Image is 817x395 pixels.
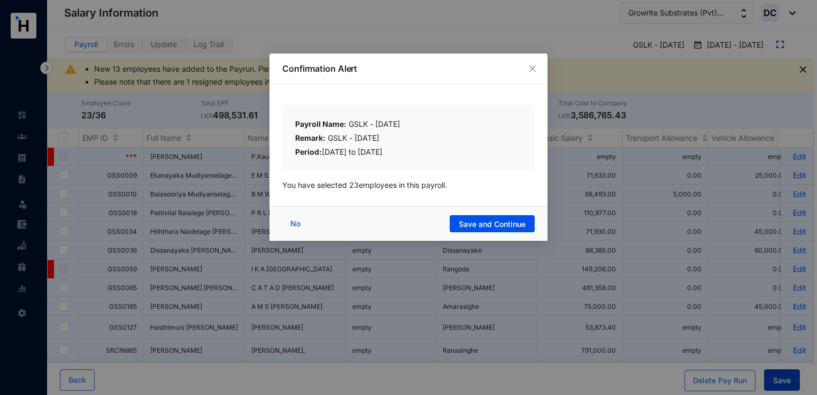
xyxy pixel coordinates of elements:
span: No [290,218,300,230]
span: close [528,64,537,73]
button: Save and Continue [450,215,535,232]
p: Confirmation Alert [282,62,535,75]
div: [DATE] to [DATE] [295,146,522,158]
span: You have selected 23 employees in this payroll. [282,180,447,189]
div: GSLK - [DATE] [295,118,522,132]
span: Save and Continue [459,219,526,230]
b: Remark: [295,133,326,142]
b: Period: [295,147,322,156]
div: GSLK - [DATE] [295,132,522,146]
button: No [282,215,311,232]
button: Close [527,63,538,74]
b: Payroll Name: [295,119,346,128]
